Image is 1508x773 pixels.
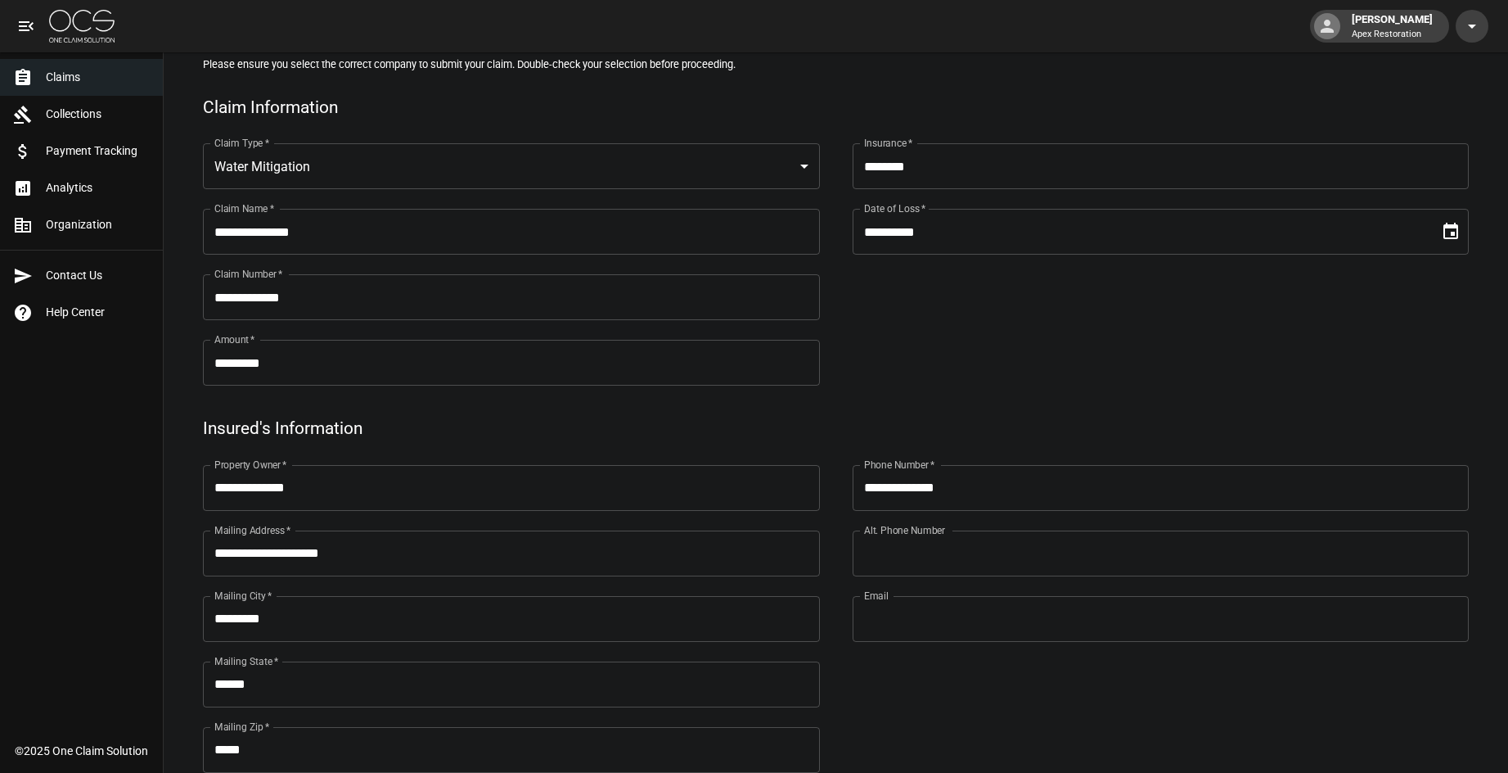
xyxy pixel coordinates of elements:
label: Mailing State [214,654,278,668]
button: Choose date, selected date is Sep 29, 2025 [1434,215,1467,248]
div: [PERSON_NAME] [1345,11,1439,41]
label: Mailing Zip [214,720,270,734]
button: open drawer [10,10,43,43]
h5: Please ensure you select the correct company to submit your claim. Double-check your selection be... [203,57,1469,71]
label: Alt. Phone Number [864,523,945,537]
span: Payment Tracking [46,142,150,160]
label: Claim Name [214,201,274,215]
span: Organization [46,216,150,233]
label: Date of Loss [864,201,925,215]
span: Collections [46,106,150,123]
label: Email [864,589,889,603]
span: Claims [46,69,150,86]
label: Claim Number [214,267,282,281]
span: Contact Us [46,267,150,284]
label: Property Owner [214,458,287,472]
label: Amount [214,332,255,346]
span: Help Center [46,304,150,321]
div: © 2025 One Claim Solution [15,743,148,759]
label: Insurance [864,136,912,150]
label: Mailing City [214,589,272,603]
label: Mailing Address [214,523,290,537]
label: Phone Number [864,458,934,472]
div: Water Mitigation [203,143,820,189]
span: Analytics [46,179,150,197]
label: Claim Type [214,136,269,150]
p: Apex Restoration [1352,28,1433,42]
img: ocs-logo-white-transparent.png [49,10,115,43]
